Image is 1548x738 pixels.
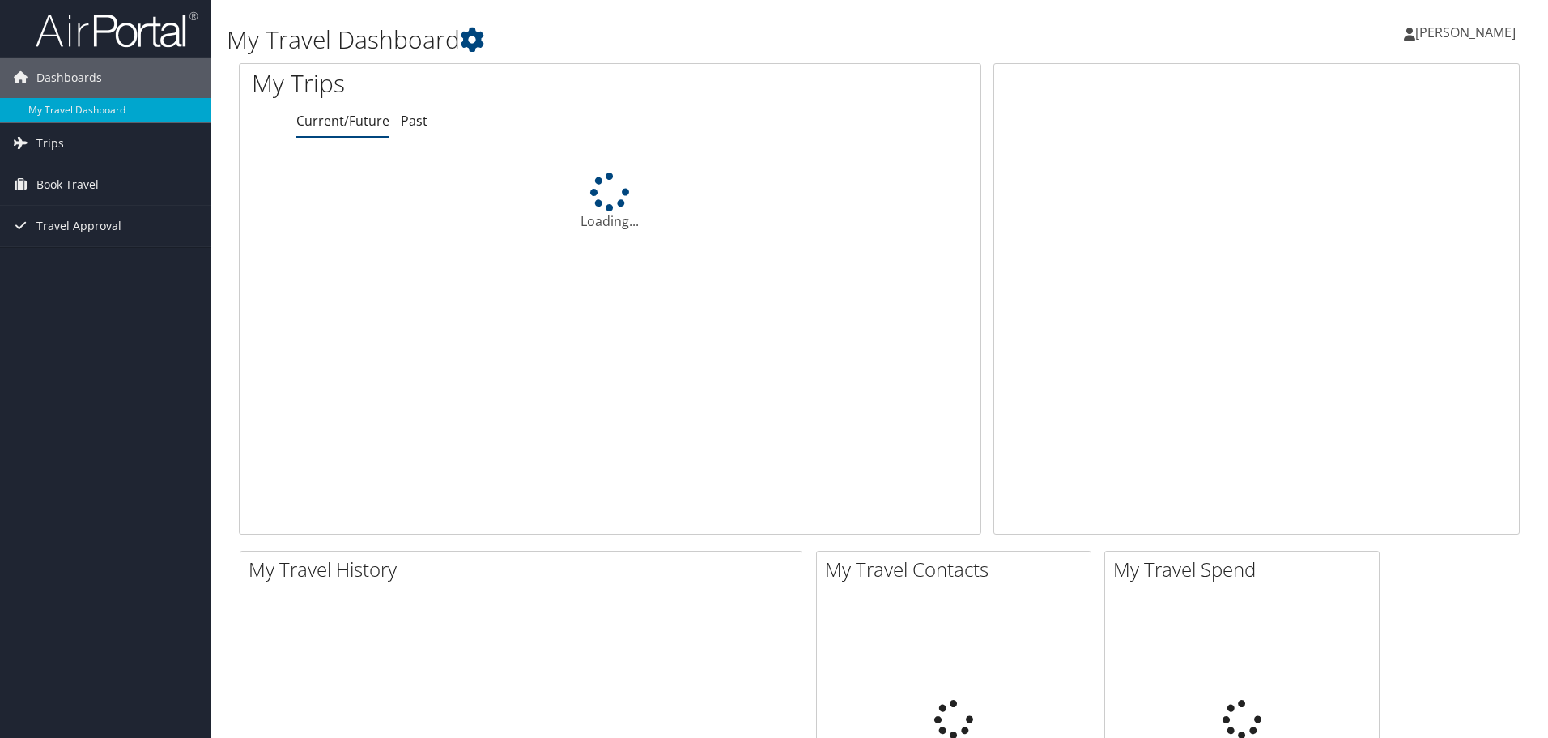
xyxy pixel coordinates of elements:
[36,123,64,164] span: Trips
[36,58,102,98] span: Dashboards
[252,66,660,100] h1: My Trips
[825,556,1091,583] h2: My Travel Contacts
[1415,23,1516,41] span: [PERSON_NAME]
[36,206,121,246] span: Travel Approval
[296,112,389,130] a: Current/Future
[227,23,1097,57] h1: My Travel Dashboard
[1404,8,1532,57] a: [PERSON_NAME]
[36,164,99,205] span: Book Travel
[401,112,427,130] a: Past
[1113,556,1379,583] h2: My Travel Spend
[240,173,980,231] div: Loading...
[36,11,198,49] img: airportal-logo.png
[249,556,802,583] h2: My Travel History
